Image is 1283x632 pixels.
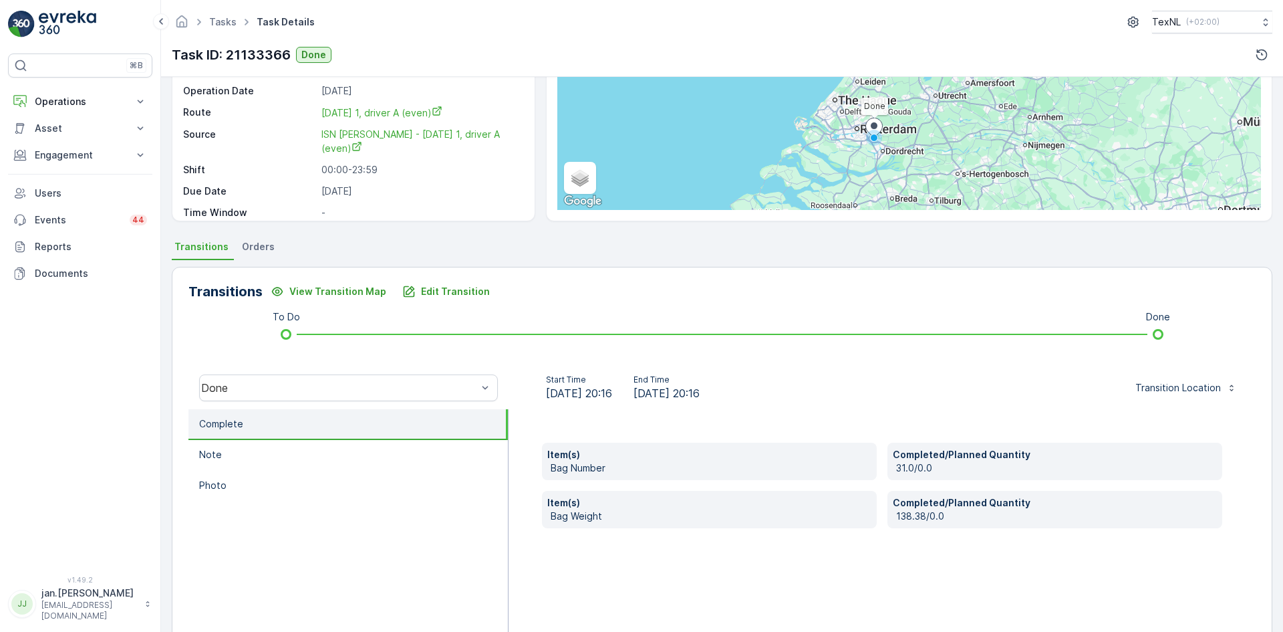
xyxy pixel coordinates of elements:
p: [DATE] [321,84,521,98]
p: Completed/Planned Quantity [893,448,1217,461]
span: Task Details [254,15,317,29]
p: Done [301,48,326,62]
a: Users [8,180,152,207]
a: Documents [8,260,152,287]
p: - [321,206,521,219]
p: Asset [35,122,126,135]
button: JJjan.[PERSON_NAME][EMAIL_ADDRESS][DOMAIN_NAME] [8,587,152,621]
span: ISN [PERSON_NAME] - [DATE] 1, driver A (even) [321,128,503,154]
img: Google [561,193,605,210]
a: Reports [8,233,152,260]
p: TexNL [1152,15,1181,29]
p: To Do [273,310,300,324]
p: 00:00-23:59 [321,163,521,177]
p: ⌘B [130,60,143,71]
p: jan.[PERSON_NAME] [41,587,138,600]
button: Engagement [8,142,152,169]
button: View Transition Map [263,281,394,302]
div: JJ [11,593,33,615]
p: Route [183,106,316,120]
p: End Time [633,375,700,385]
span: [DATE] 20:16 [633,385,700,401]
button: Asset [8,115,152,142]
p: Photo [199,479,227,492]
p: ( +02:00 ) [1186,17,1220,27]
button: TexNL(+02:00) [1152,11,1272,33]
span: [DATE] 20:16 [546,385,612,401]
p: Transition Location [1135,381,1221,395]
p: Source [183,128,316,155]
a: Tuesday 1, driver A (even) [321,106,521,120]
p: Bag Weight [551,510,871,523]
div: Done [201,382,477,394]
p: Done [1146,310,1170,324]
p: Time Window [183,206,316,219]
p: Shift [183,163,316,177]
p: Transitions [188,282,263,302]
span: Orders [242,240,275,253]
p: Events [35,213,122,227]
a: Layers [565,163,595,193]
p: Item(s) [547,448,871,461]
p: Edit Transition [421,285,490,298]
p: Due Date [183,185,316,198]
p: Start Time [546,375,612,385]
p: 138.38/0.0 [896,510,1217,523]
a: Homepage [174,19,189,31]
img: logo [8,11,35,37]
p: Bag Number [551,461,871,475]
button: Transition Location [1127,377,1245,399]
a: ISN Mevlana Hilversum - Tuesday 1, driver A (even) [321,128,521,155]
p: [DATE] [321,185,521,198]
p: Reports [35,240,147,253]
p: Documents [35,267,147,280]
p: Operation Date [183,84,316,98]
span: Transitions [174,240,229,253]
img: logo_light-DOdMpM7g.png [39,11,96,37]
p: Completed/Planned Quantity [893,496,1217,510]
p: Task ID: 21133366 [172,45,291,65]
p: Complete [199,417,243,431]
p: 44 [132,215,144,225]
p: Note [199,448,222,461]
a: Events44 [8,207,152,233]
span: [DATE] 1, driver A (even) [321,107,442,118]
p: View Transition Map [289,285,386,298]
span: v 1.49.2 [8,576,152,584]
p: Item(s) [547,496,871,510]
p: [EMAIL_ADDRESS][DOMAIN_NAME] [41,600,138,621]
button: Operations [8,88,152,115]
button: Done [296,47,331,63]
p: Operations [35,95,126,108]
p: Engagement [35,148,126,162]
p: 31.0/0.0 [896,461,1217,475]
a: Open this area in Google Maps (opens a new window) [561,193,605,210]
button: Edit Transition [394,281,498,302]
a: Tasks [209,16,237,27]
p: Users [35,187,147,200]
